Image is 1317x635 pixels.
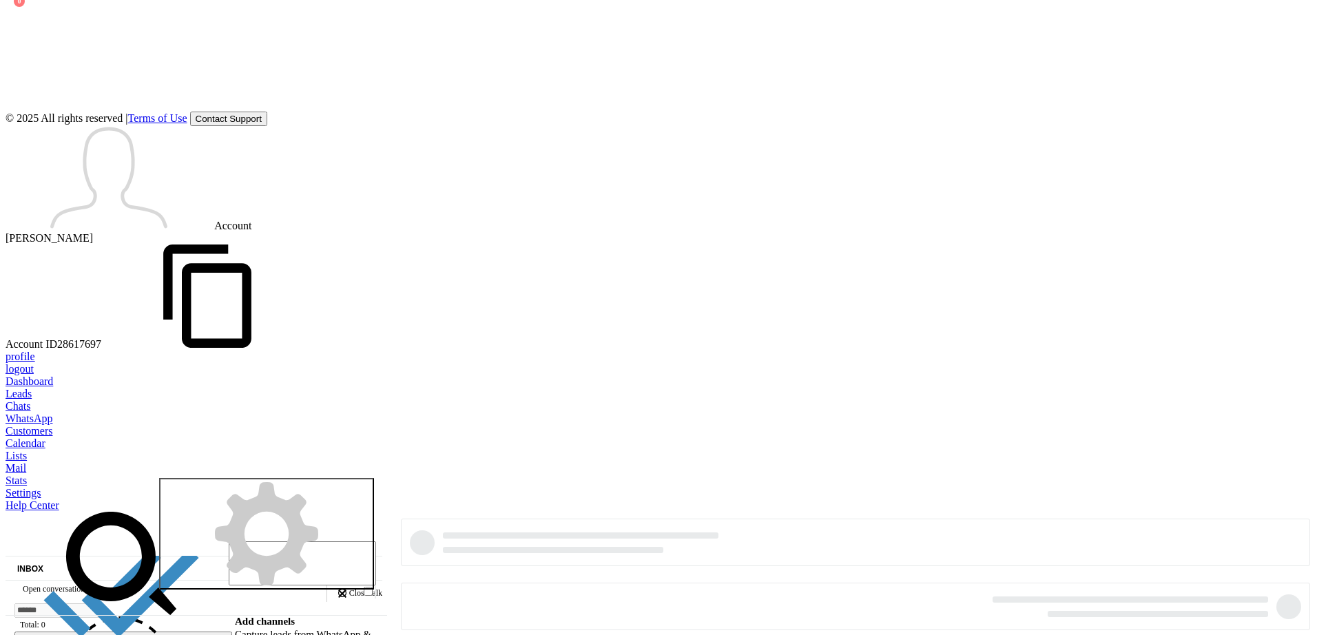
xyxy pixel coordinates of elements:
[6,499,1311,512] a: Help Center
[6,375,1311,388] a: Dashboard
[214,220,251,231] span: Account
[190,112,267,126] button: Contact Support
[6,450,1311,462] a: Lists
[196,114,262,124] span: Contact Support
[57,338,311,350] span: 28617697
[6,462,1311,475] a: Mail
[6,487,1311,499] a: Settings
[6,232,1311,244] div: [PERSON_NAME]
[6,338,311,350] span: Account ID
[6,112,190,124] span: © 2025 All rights reserved |
[6,475,1311,487] a: Stats
[6,425,1311,437] a: Customers
[128,112,187,124] a: Terms of Use
[190,112,267,124] a: Contact Support
[6,413,1311,425] a: WhatsApp
[6,363,34,375] a: logout
[6,400,1311,413] a: Chats
[6,437,1311,450] a: Calendar
[6,388,1311,400] a: Leads
[6,351,35,362] a: profile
